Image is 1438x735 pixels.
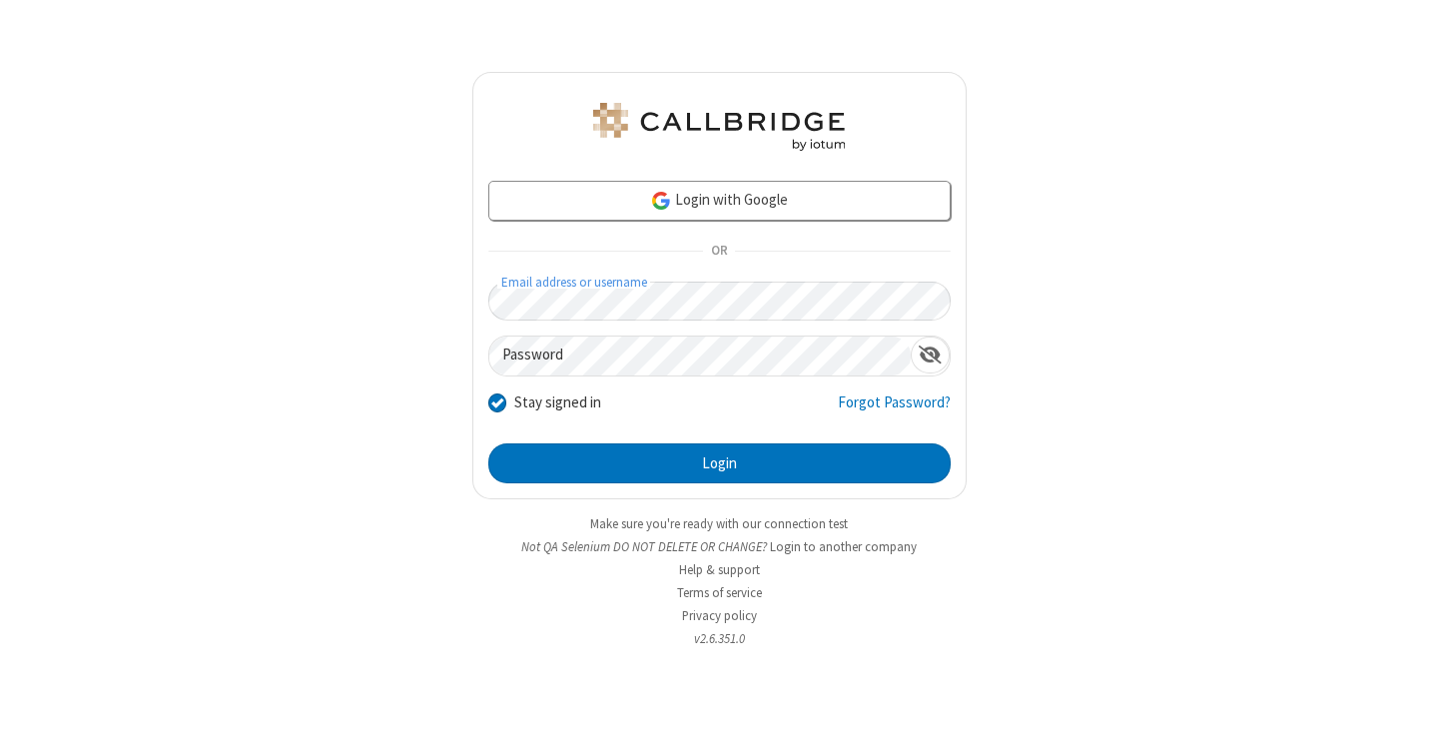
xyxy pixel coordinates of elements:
[770,537,917,556] button: Login to another company
[489,337,911,375] input: Password
[677,584,762,601] a: Terms of service
[650,190,672,212] img: google-icon.png
[488,282,951,321] input: Email address or username
[1388,683,1423,721] iframe: Chat
[472,629,967,648] li: v2.6.351.0
[590,515,848,532] a: Make sure you're ready with our connection test
[682,607,757,624] a: Privacy policy
[679,561,760,578] a: Help & support
[488,181,951,221] a: Login with Google
[911,337,950,373] div: Show password
[838,391,951,429] a: Forgot Password?
[488,443,951,483] button: Login
[589,103,849,151] img: QA Selenium DO NOT DELETE OR CHANGE
[472,537,967,556] li: Not QA Selenium DO NOT DELETE OR CHANGE?
[703,238,735,266] span: OR
[514,391,601,414] label: Stay signed in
